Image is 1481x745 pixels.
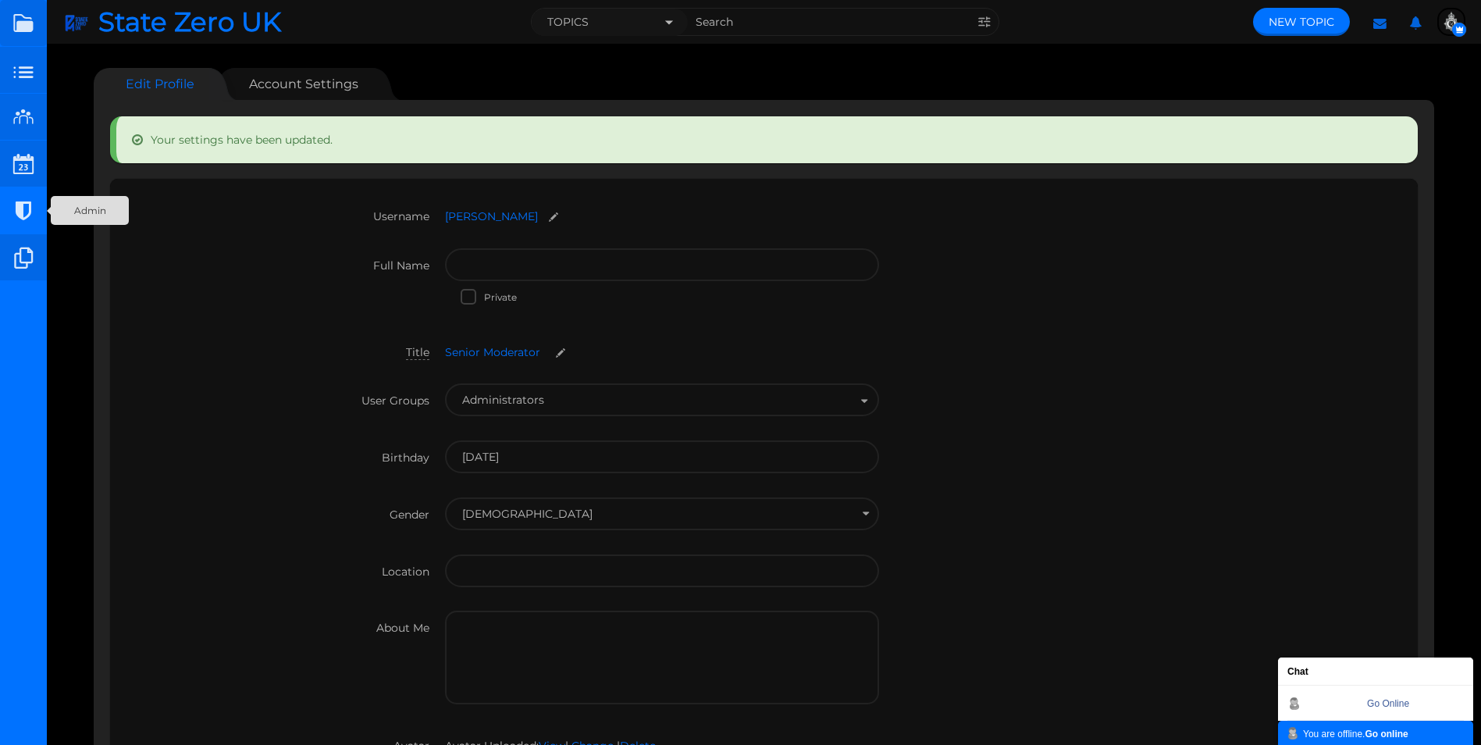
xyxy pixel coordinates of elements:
[406,345,429,359] span: Title
[1367,698,1409,709] a: Go Online
[445,209,538,224] a: [PERSON_NAME]
[390,508,429,522] span: Gender
[98,8,293,36] span: State Zero UK
[94,68,210,100] a: Edit Profile
[110,116,1418,163] div: Your settings have been updated.
[62,9,98,37] img: image-removebg-preview.png
[382,451,429,465] span: Birthday
[51,196,129,225] span: Admin
[445,344,573,360] a: Senior Moderator
[126,383,445,408] label: User Groups
[126,199,445,224] label: Username
[484,291,517,303] span: Private
[1278,658,1464,686] span: Chat
[445,383,879,416] button: Administrators
[233,68,374,100] a: Account Settings
[445,440,879,473] input: dd/mm/yyyy
[532,9,688,36] button: Topics
[1287,695,1464,711] div: You are Offline.
[1286,725,1465,741] div: You are offline.
[373,258,429,273] span: Full Name
[1439,9,1464,34] img: logo1-removebg-preview.png
[688,9,970,35] input: Search
[1365,729,1408,740] strong: Go online
[1253,8,1350,36] a: New Topic
[382,565,429,579] span: Location
[376,621,429,635] span: About Me
[1269,15,1334,29] span: New Topic
[547,14,589,30] span: Topics
[62,8,293,36] a: State Zero UK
